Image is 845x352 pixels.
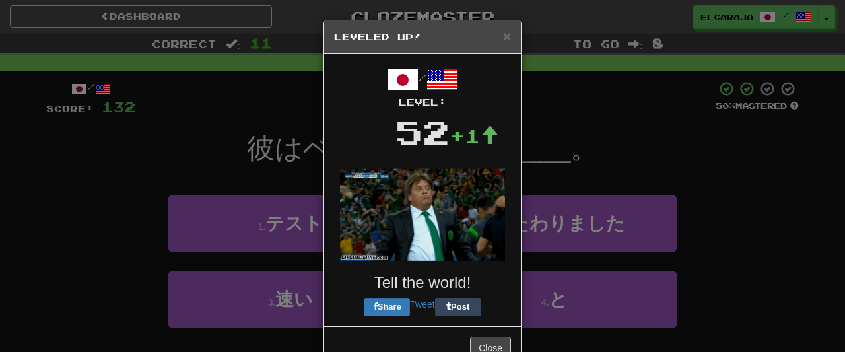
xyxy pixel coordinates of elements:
[334,64,511,109] div: /
[364,298,410,316] button: Share
[334,96,511,109] div: Level:
[395,109,450,155] div: 52
[503,28,511,44] span: ×
[450,123,498,149] div: +1
[435,298,481,316] button: Post
[340,168,505,261] img: soccer-coach-305de1daf777ce53eb89c6f6bc29008043040bc4dbfb934f710cb4871828419f.gif
[410,299,434,310] a: Tweet
[503,29,511,43] button: Close
[334,30,511,44] h5: Leveled Up!
[334,274,511,291] h3: Tell the world!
